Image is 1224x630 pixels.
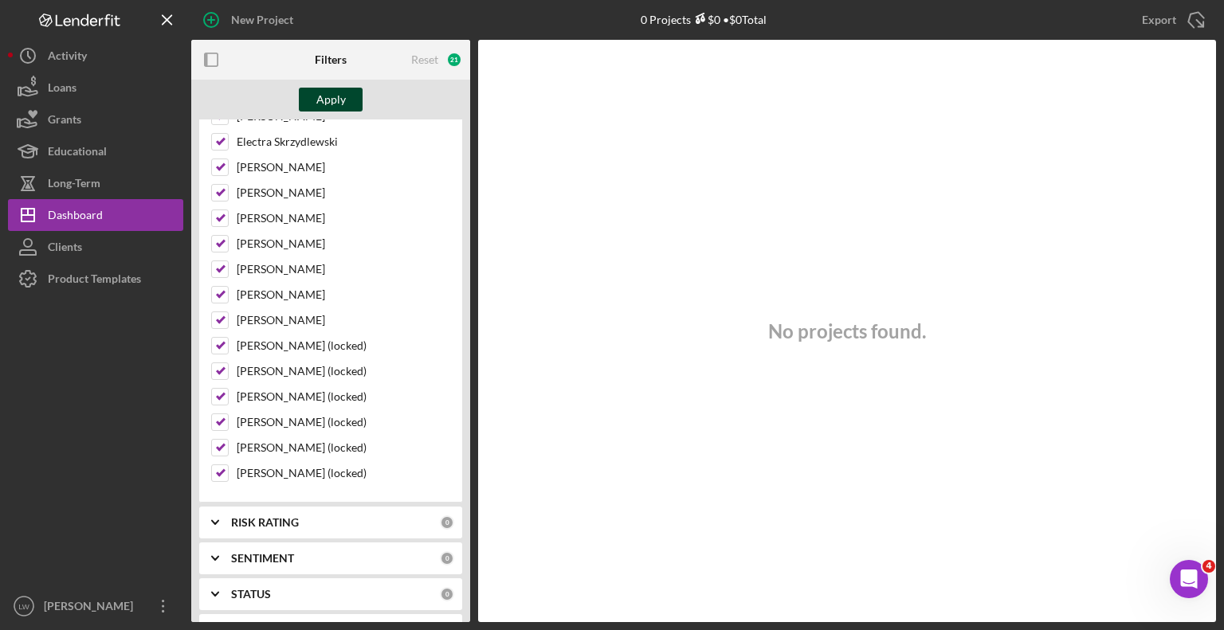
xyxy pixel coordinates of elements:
div: Reset [411,53,438,66]
button: Dashboard [8,199,183,231]
div: Long-Term [48,167,100,203]
label: [PERSON_NAME] (locked) [237,465,450,481]
label: Electra Skrzydlewski [237,134,450,150]
button: Apply [299,88,363,112]
div: 21 [446,52,462,68]
div: Grants [48,104,81,139]
button: Clients [8,231,183,263]
button: Grants [8,104,183,135]
button: New Project [191,4,309,36]
label: [PERSON_NAME] (locked) [237,389,450,405]
button: Activity [8,40,183,72]
button: Product Templates [8,263,183,295]
div: 0 [440,515,454,530]
div: [PERSON_NAME] [40,590,143,626]
div: Clients [48,231,82,267]
span: 4 [1202,560,1215,573]
label: [PERSON_NAME] [237,312,450,328]
div: 0 [440,587,454,601]
div: Activity [48,40,87,76]
button: Educational [8,135,183,167]
div: Educational [48,135,107,171]
label: [PERSON_NAME] (locked) [237,440,450,456]
text: LW [18,602,30,611]
label: [PERSON_NAME] (locked) [237,363,450,379]
label: [PERSON_NAME] (locked) [237,414,450,430]
div: 0 [440,551,454,565]
h3: No projects found. [768,320,926,342]
b: SENTIMENT [231,552,294,565]
div: Product Templates [48,263,141,299]
button: Loans [8,72,183,104]
label: [PERSON_NAME] [237,159,450,175]
label: [PERSON_NAME] [237,236,450,252]
div: $0 [691,13,720,26]
iframe: Intercom live chat [1170,560,1208,598]
label: [PERSON_NAME] (locked) [237,338,450,354]
div: Loans [48,72,76,108]
button: LW[PERSON_NAME] [8,590,183,622]
div: Apply [316,88,346,112]
div: New Project [231,4,293,36]
label: [PERSON_NAME] [237,287,450,303]
label: [PERSON_NAME] [237,185,450,201]
label: [PERSON_NAME] [237,261,450,277]
button: Export [1126,4,1216,36]
b: STATUS [231,588,271,601]
label: [PERSON_NAME] [237,210,450,226]
b: Filters [315,53,347,66]
div: Export [1142,4,1176,36]
div: 0 Projects • $0 Total [641,13,767,26]
b: RISK RATING [231,516,299,529]
button: Long-Term [8,167,183,199]
div: Dashboard [48,199,103,235]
